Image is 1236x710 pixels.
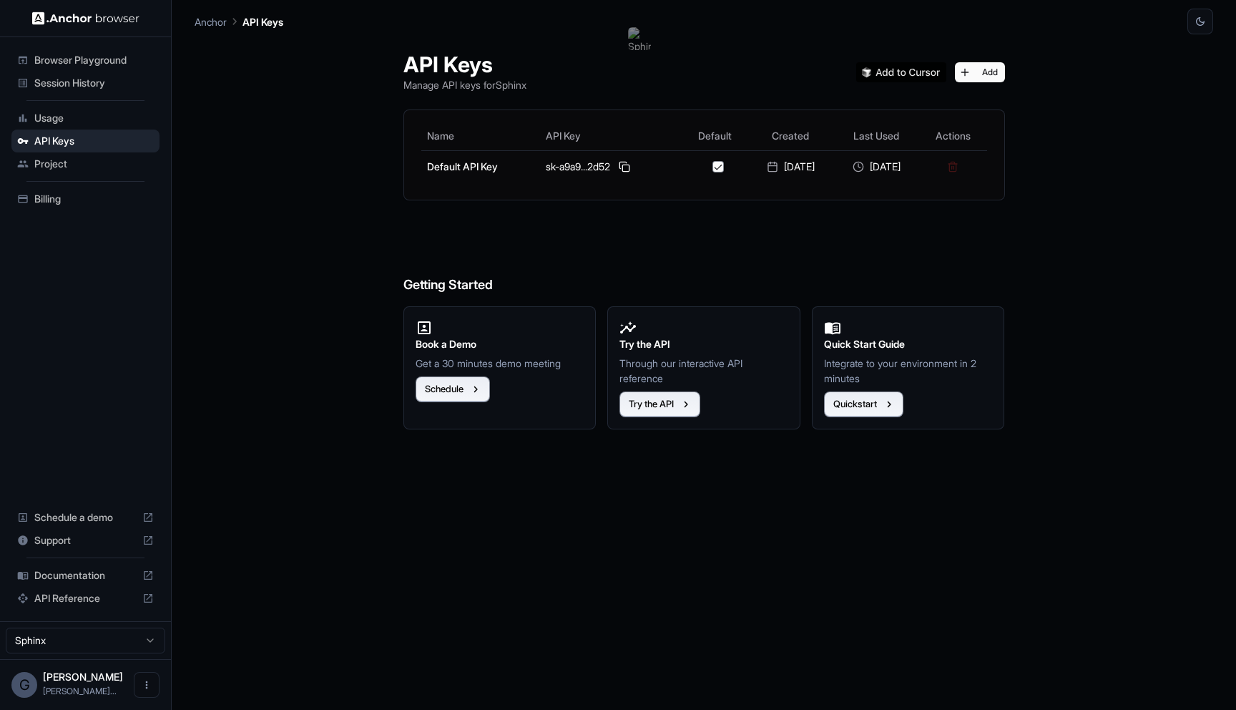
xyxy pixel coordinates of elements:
span: Usage [34,111,154,125]
span: Schedule a demo [34,510,137,525]
button: Open menu [134,672,160,698]
div: Session History [11,72,160,94]
th: Created [747,122,833,150]
h2: Try the API [619,336,788,352]
span: gabriel@sphinxhq.com [43,686,117,696]
img: Anchor Logo [32,11,139,25]
th: Actions [919,122,986,150]
h1: API Keys [403,52,526,77]
img: Add anchorbrowser MCP server to Cursor [856,62,946,82]
th: Last Used [833,122,919,150]
div: API Reference [11,587,160,610]
div: sk-a9a9...2d52 [546,158,677,175]
div: Schedule a demo [11,506,160,529]
span: API Keys [34,134,154,148]
div: API Keys [11,130,160,152]
div: Usage [11,107,160,130]
th: API Key [540,122,683,150]
div: Browser Playground [11,49,160,72]
th: Name [421,122,540,150]
p: API Keys [242,14,283,29]
p: Manage API keys for Sphinx [403,77,526,92]
button: Add [955,62,1005,82]
p: Through our interactive API reference [619,356,788,386]
td: Default API Key [421,150,540,183]
button: Try the API [619,392,700,417]
div: Documentation [11,564,160,587]
div: Support [11,529,160,552]
p: Anchor [195,14,227,29]
div: [DATE] [839,160,913,174]
h2: Quick Start Guide [824,336,993,352]
div: G [11,672,37,698]
h6: Getting Started [403,218,1005,296]
button: Schedule [416,376,490,402]
span: Support [34,533,137,548]
h2: Book a Demo [416,336,584,352]
span: Documentation [34,568,137,583]
div: [DATE] [753,160,828,174]
p: Get a 30 minutes demo meeting [416,356,584,371]
th: Default [682,122,747,150]
span: Session History [34,76,154,90]
div: Billing [11,188,160,210]
span: API Reference [34,591,137,606]
button: Quickstart [824,392,903,417]
span: Browser Playground [34,53,154,67]
img: Sphinx [628,27,651,50]
div: Project [11,152,160,175]
span: Gabriel Taboada [43,671,123,683]
p: Integrate to your environment in 2 minutes [824,356,993,386]
button: Copy API key [616,158,633,175]
span: Billing [34,192,154,206]
nav: breadcrumb [195,14,283,29]
span: Project [34,157,154,171]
